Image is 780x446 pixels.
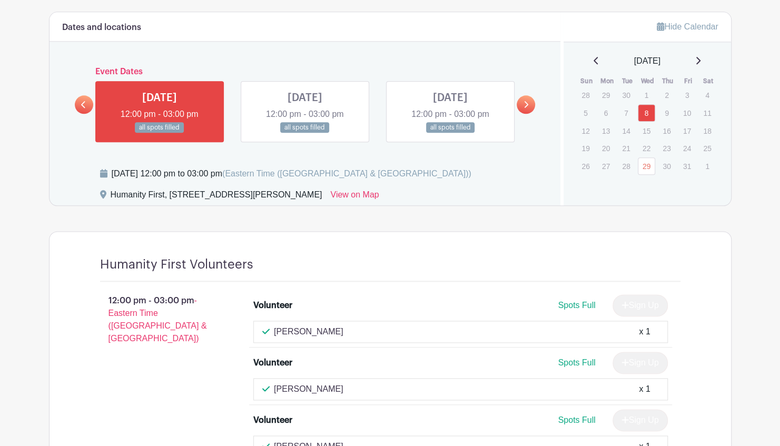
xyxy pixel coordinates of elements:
[638,140,655,156] p: 22
[698,123,716,139] p: 18
[100,257,253,272] h4: Humanity First Volunteers
[678,140,696,156] p: 24
[698,87,716,103] p: 4
[638,157,655,175] a: 29
[253,414,292,427] div: Volunteer
[678,76,698,86] th: Fri
[698,158,716,174] p: 1
[638,104,655,122] a: 8
[558,358,595,367] span: Spots Full
[617,105,635,121] p: 7
[577,158,594,174] p: 26
[678,87,696,103] p: 3
[638,87,655,103] p: 1
[698,140,716,156] p: 25
[108,296,207,343] span: - Eastern Time ([GEOGRAPHIC_DATA] & [GEOGRAPHIC_DATA])
[597,76,617,86] th: Mon
[253,356,292,369] div: Volunteer
[637,76,658,86] th: Wed
[558,415,595,424] span: Spots Full
[576,76,597,86] th: Sun
[678,105,696,121] p: 10
[222,169,471,178] span: (Eastern Time ([GEOGRAPHIC_DATA] & [GEOGRAPHIC_DATA]))
[617,123,635,139] p: 14
[658,87,675,103] p: 2
[274,383,343,395] p: [PERSON_NAME]
[617,140,635,156] p: 21
[597,105,615,121] p: 6
[253,299,292,312] div: Volunteer
[577,123,594,139] p: 12
[617,87,635,103] p: 30
[597,140,615,156] p: 20
[657,22,718,31] a: Hide Calendar
[93,67,517,77] h6: Event Dates
[83,290,237,349] p: 12:00 pm - 03:00 pm
[698,105,716,121] p: 11
[698,76,718,86] th: Sat
[657,76,678,86] th: Thu
[577,87,594,103] p: 28
[638,123,655,139] p: 15
[597,158,615,174] p: 27
[558,301,595,310] span: Spots Full
[577,105,594,121] p: 5
[330,189,379,205] a: View on Map
[639,383,650,395] div: x 1
[62,23,141,33] h6: Dates and locations
[678,158,696,174] p: 31
[658,140,675,156] p: 23
[658,123,675,139] p: 16
[658,105,675,121] p: 9
[111,189,322,205] div: Humanity First, [STREET_ADDRESS][PERSON_NAME]
[112,167,471,180] div: [DATE] 12:00 pm to 03:00 pm
[678,123,696,139] p: 17
[577,140,594,156] p: 19
[597,87,615,103] p: 29
[658,158,675,174] p: 30
[617,158,635,174] p: 28
[274,325,343,338] p: [PERSON_NAME]
[617,76,637,86] th: Tue
[597,123,615,139] p: 13
[639,325,650,338] div: x 1
[634,55,660,67] span: [DATE]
